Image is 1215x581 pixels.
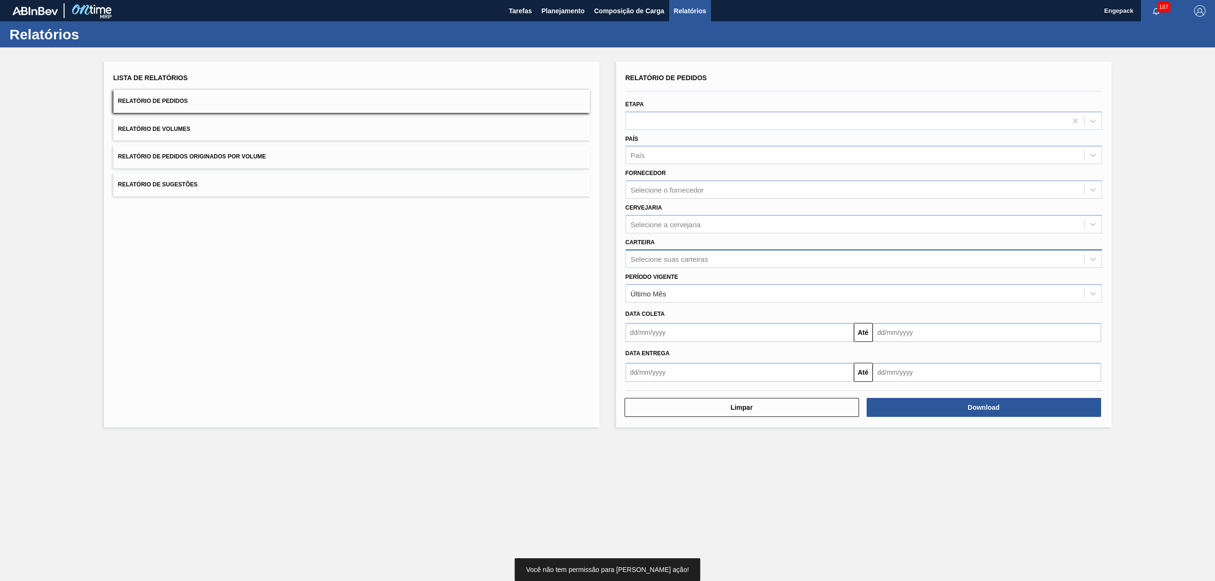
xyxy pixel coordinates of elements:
span: Composição de Carga [594,5,664,17]
button: Relatório de Volumes [113,118,590,141]
img: TNhmsLtSVTkK8tSr43FrP2fwEKptu5GPRR3wAAAABJRU5ErkJggg== [12,7,58,15]
button: Relatório de Pedidos Originados por Volume [113,145,590,168]
label: Carteira [626,239,655,246]
span: Data coleta [626,311,665,317]
span: Planejamento [542,5,585,17]
span: Relatório de Volumes [118,126,190,132]
label: Etapa [626,101,644,108]
button: Limpar [625,398,859,417]
button: Notificações [1141,4,1171,18]
h1: Relatórios [9,29,178,40]
button: Até [854,363,873,382]
input: dd/mm/yyyy [873,323,1101,342]
input: dd/mm/yyyy [626,323,854,342]
span: Data Entrega [626,350,670,357]
div: Último Mês [631,289,666,297]
button: Relatório de Pedidos [113,90,590,113]
input: dd/mm/yyyy [626,363,854,382]
label: País [626,136,638,142]
div: Selecione a cervejaria [631,220,701,228]
span: Relatório de Pedidos [118,98,188,104]
div: País [631,151,645,159]
img: Logout [1194,5,1206,17]
span: Relatório de Sugestões [118,181,198,188]
span: Relatório de Pedidos [626,74,707,82]
div: Selecione suas carteiras [631,255,708,263]
label: Fornecedor [626,170,666,176]
span: Você não tem permissão para [PERSON_NAME] ação! [526,566,689,573]
button: Até [854,323,873,342]
span: Relatório de Pedidos Originados por Volume [118,153,266,160]
label: Cervejaria [626,204,662,211]
input: dd/mm/yyyy [873,363,1101,382]
div: Selecione o fornecedor [631,186,704,194]
button: Relatório de Sugestões [113,173,590,196]
span: 187 [1157,2,1170,12]
span: Tarefas [509,5,532,17]
span: Relatórios [674,5,706,17]
label: Período Vigente [626,274,678,280]
span: Lista de Relatórios [113,74,188,82]
button: Download [867,398,1101,417]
